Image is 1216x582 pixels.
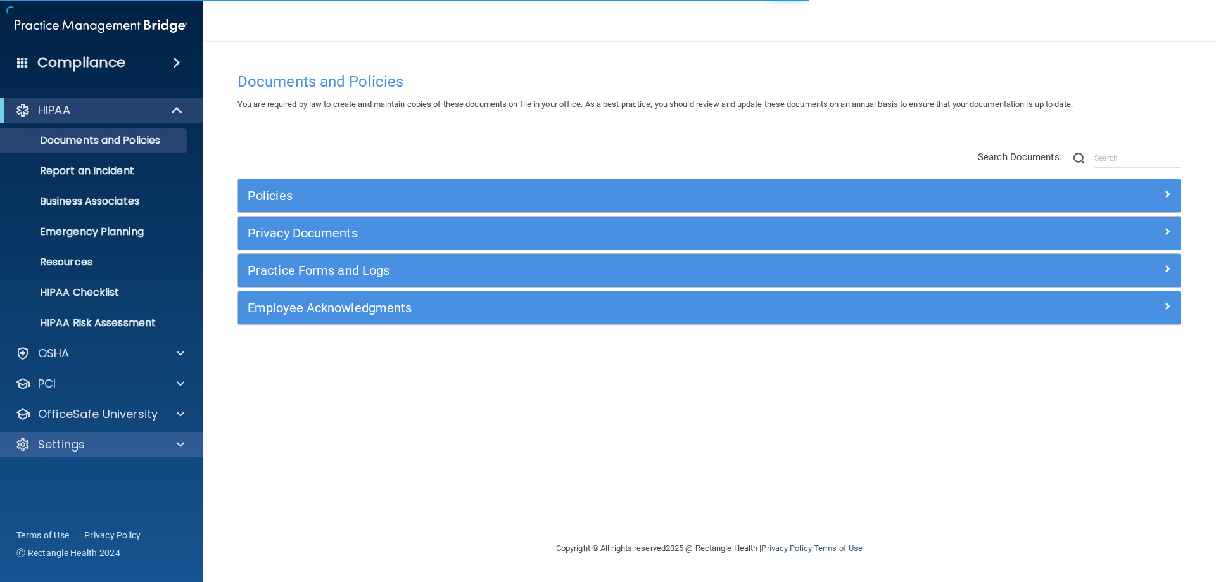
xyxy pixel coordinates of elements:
span: Ⓒ Rectangle Health 2024 [16,547,120,559]
h5: Employee Acknowledgments [248,301,935,315]
a: OfficeSafe University [15,407,184,422]
h5: Privacy Documents [248,226,935,240]
p: HIPAA [38,103,70,118]
a: Terms of Use [814,543,863,553]
a: Policies [248,186,1171,206]
a: OSHA [15,346,184,361]
a: Terms of Use [16,529,69,541]
span: You are required by law to create and maintain copies of these documents on file in your office. ... [237,99,1073,109]
p: HIPAA Checklist [8,286,181,299]
p: OfficeSafe University [38,407,158,422]
span: Search Documents: [978,151,1062,163]
a: Employee Acknowledgments [248,298,1171,318]
h4: Documents and Policies [237,73,1181,90]
p: Settings [38,437,85,452]
p: HIPAA Risk Assessment [8,317,181,329]
p: Emergency Planning [8,225,181,238]
p: Business Associates [8,195,181,208]
div: Copyright © All rights reserved 2025 @ Rectangle Health | | [478,528,940,569]
p: OSHA [38,346,70,361]
img: ic-search.3b580494.png [1073,153,1085,164]
input: Search [1094,149,1181,168]
p: Report an Incident [8,165,181,177]
a: Privacy Policy [84,529,141,541]
a: Practice Forms and Logs [248,260,1171,281]
p: PCI [38,376,56,391]
h5: Policies [248,189,935,203]
p: Resources [8,256,181,269]
a: Settings [15,437,184,452]
h4: Compliance [37,54,125,72]
a: PCI [15,376,184,391]
h5: Practice Forms and Logs [248,263,935,277]
a: Privacy Policy [761,543,811,553]
a: Privacy Documents [248,223,1171,243]
a: HIPAA [15,103,184,118]
img: PMB logo [15,13,187,39]
p: Documents and Policies [8,134,181,147]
